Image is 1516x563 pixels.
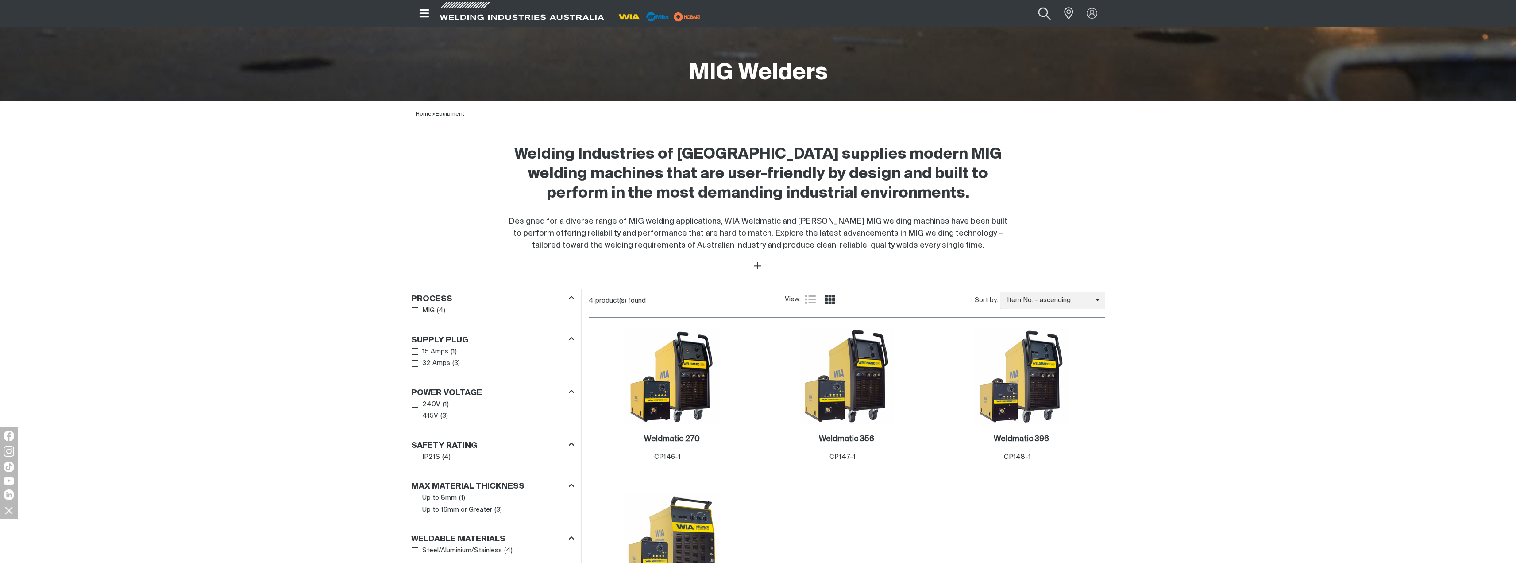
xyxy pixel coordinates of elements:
[412,399,574,422] ul: Power Voltage
[459,493,465,503] span: ( 1 )
[411,481,525,492] h3: Max Material Thickness
[994,435,1049,443] h2: Weldmatic 396
[422,411,438,421] span: 415V
[412,492,457,504] a: Up to 8mm
[994,434,1049,444] a: Weldmatic 396
[412,410,439,422] a: 415V
[412,346,449,358] a: 15 Amps
[411,534,505,544] h3: Weldable Materials
[422,358,450,369] span: 32 Amps
[1000,295,1096,306] span: Item No. - ascending
[411,292,574,304] div: Process
[411,335,468,346] h3: Supply Plug
[819,434,874,444] a: Weldmatic 356
[671,13,703,20] a: miller
[411,388,482,398] h3: Power Voltage
[412,305,435,317] a: MIG
[451,347,457,357] span: ( 1 )
[437,306,445,316] span: ( 4 )
[805,294,816,305] a: List view
[1004,454,1031,460] span: CP148-1
[436,111,464,117] a: Equipment
[4,462,14,472] img: TikTok
[589,296,785,305] div: 4
[412,346,574,369] ul: Supply Plug
[412,305,574,317] ul: Process
[975,295,998,306] span: Sort by:
[422,546,502,556] span: Steel/Aluminium/Stainless
[1,503,16,518] img: hide socials
[422,505,492,515] span: Up to 16mm or Greater
[504,546,513,556] span: ( 4 )
[1018,4,1059,23] input: Product name or item number...
[671,10,703,23] img: miller
[443,400,449,410] span: ( 1 )
[422,493,457,503] span: Up to 8mm
[416,111,432,117] a: Home
[509,217,1007,249] span: Designed for a diverse range of MIG welding applications, WIA Weldmatic and [PERSON_NAME] MIG wel...
[452,358,460,369] span: ( 3 )
[4,489,14,500] img: LinkedIn
[422,306,435,316] span: MIG
[432,111,436,117] span: >
[412,545,574,557] ul: Weldable Materials
[654,454,681,460] span: CP146-1
[644,435,700,443] h2: Weldmatic 270
[412,545,502,557] a: Steel/Aluminium/Stainless
[440,411,448,421] span: ( 3 )
[411,480,574,492] div: Max Material Thickness
[819,435,874,443] h2: Weldmatic 356
[411,334,574,346] div: Supply Plug
[595,297,646,304] span: product(s) found
[412,357,451,369] a: 32 Amps
[442,452,451,462] span: ( 4 )
[422,347,448,357] span: 15 Amps
[494,505,502,515] span: ( 3 )
[785,295,801,305] span: View:
[509,145,1008,203] h2: Welding Industries of [GEOGRAPHIC_DATA] supplies modern MIG welding machines that are user-friend...
[4,477,14,485] img: YouTube
[411,441,477,451] h3: Safety Rating
[4,446,14,457] img: Instagram
[829,454,856,460] span: CP147-1
[411,294,452,304] h3: Process
[689,59,828,88] h1: MIG Welders
[4,431,14,441] img: Facebook
[411,439,574,451] div: Safety Rating
[1026,1,1062,25] button: Search products
[412,399,441,411] a: 240V
[799,329,894,424] img: Weldmatic 356
[411,386,574,398] div: Power Voltage
[411,533,574,545] div: Weldable Materials
[589,289,1105,312] section: Product list controls
[412,451,440,463] a: IP21S
[625,329,719,424] img: Weldmatic 270
[644,434,700,444] a: Weldmatic 270
[974,329,1069,424] img: Weldmatic 396
[422,452,440,462] span: IP21S
[422,400,440,410] span: 240V
[412,451,574,463] ul: Safety Rating
[412,492,574,516] ul: Max Material Thickness
[412,504,493,516] a: Up to 16mm or Greater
